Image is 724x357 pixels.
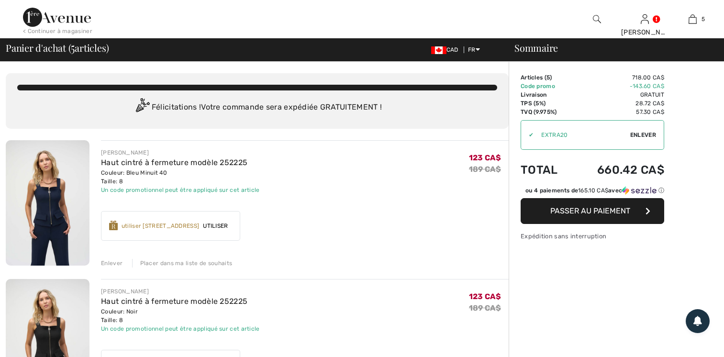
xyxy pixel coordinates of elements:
div: Couleur: Noir Taille: 8 [101,307,260,324]
input: Code promo [534,121,630,149]
img: Mes infos [641,13,649,25]
div: utiliser [STREET_ADDRESS] [122,222,200,230]
div: Un code promotionnel peut être appliqué sur cet article [101,186,260,194]
div: Placer dans ma liste de souhaits [132,259,233,268]
img: Canadian Dollar [431,46,446,54]
img: Congratulation2.svg [133,98,152,117]
div: Couleur: Bleu Minuit 40 Taille: 8 [101,168,260,186]
td: TPS (5%) [521,99,572,108]
button: Passer au paiement [521,198,664,224]
div: [PERSON_NAME] [101,148,260,157]
div: Expédition sans interruption [521,232,664,241]
s: 189 CA$ [469,165,501,174]
span: Passer au paiement [550,206,630,215]
span: 123 CA$ [469,153,501,162]
div: ✔ [521,131,534,139]
td: Code promo [521,82,572,90]
a: 5 [669,13,716,25]
a: Haut cintré à fermeture modèle 252225 [101,297,247,306]
div: Un code promotionnel peut être appliqué sur cet article [101,324,260,333]
td: TVQ (9.975%) [521,108,572,116]
span: 5 [71,41,75,53]
td: 660.42 CA$ [572,154,664,186]
img: recherche [593,13,601,25]
span: Panier d'achat ( articles) [6,43,109,53]
span: Enlever [630,131,656,139]
div: ou 4 paiements de165.10 CA$avecSezzle Cliquez pour en savoir plus sur Sezzle [521,186,664,198]
span: Utiliser [199,222,232,230]
div: Félicitations ! Votre commande sera expédiée GRATUITEMENT ! [17,98,497,117]
img: 1ère Avenue [23,8,91,27]
td: -143.60 CA$ [572,82,664,90]
s: 189 CA$ [469,303,501,312]
span: FR [468,46,480,53]
td: 28.72 CA$ [572,99,664,108]
td: Total [521,154,572,186]
a: Se connecter [641,14,649,23]
td: Livraison [521,90,572,99]
td: 718.00 CA$ [572,73,664,82]
div: < Continuer à magasiner [23,27,92,35]
img: Sezzle [622,186,657,195]
a: Haut cintré à fermeture modèle 252225 [101,158,247,167]
span: 165.10 CA$ [578,187,608,194]
img: Haut cintré à fermeture modèle 252225 [6,140,89,266]
td: Gratuit [572,90,664,99]
span: CAD [431,46,462,53]
div: [PERSON_NAME] [101,287,260,296]
span: 5 [702,15,705,23]
td: Articles ( ) [521,73,572,82]
div: Enlever [101,259,123,268]
div: ou 4 paiements de avec [525,186,664,195]
img: Mon panier [689,13,697,25]
span: 123 CA$ [469,292,501,301]
td: 57.30 CA$ [572,108,664,116]
div: Sommaire [503,43,718,53]
img: Reward-Logo.svg [109,221,118,230]
div: [PERSON_NAME] [621,27,668,37]
span: 5 [546,74,550,81]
